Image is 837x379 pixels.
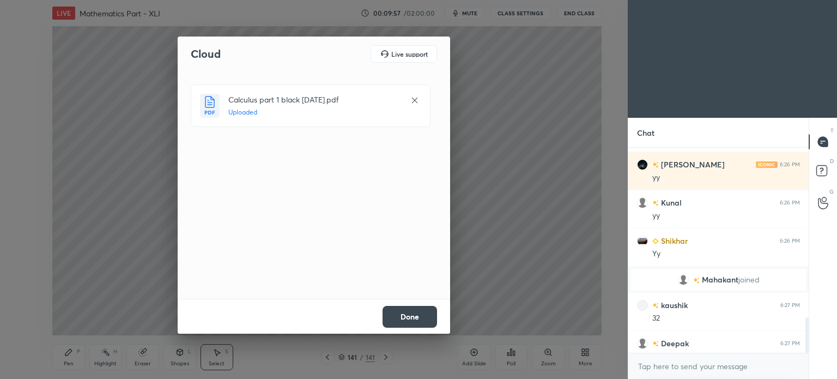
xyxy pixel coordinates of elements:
div: 6:27 PM [780,302,800,309]
div: 6:26 PM [780,200,800,206]
img: 2afbe86992a24f10a40145e2f5085d5f.jpg [637,236,648,246]
p: Chat [628,118,663,147]
h2: Cloud [191,47,221,61]
p: T [830,127,834,135]
h5: Uploaded [228,107,399,117]
img: no-rating-badge.077c3623.svg [652,303,659,309]
div: yy [652,210,800,221]
div: 6:27 PM [780,340,800,347]
div: 6:26 PM [780,161,800,168]
div: yy [652,172,800,183]
img: Learner_Badge_beginner_1_8b307cf2a0.svg [652,238,659,244]
button: Done [383,306,437,328]
h6: kaushik [659,299,688,311]
span: Mahakant [702,275,738,284]
h4: Calculus part 1 black [DATE].pdf [228,94,399,105]
h5: Live support [391,51,428,57]
img: no-rating-badge.077c3623.svg [693,278,700,284]
img: default.png [637,338,648,349]
h6: Shikhar [659,235,688,246]
img: no-rating-badge.077c3623.svg [652,341,659,347]
div: Yy [652,249,800,260]
div: 6:26 PM [780,238,800,244]
h6: Deepak [659,338,689,349]
h6: Kunal [659,197,682,208]
div: 32 [652,351,800,362]
div: 32 [652,313,800,324]
img: no-rating-badge.077c3623.svg [652,200,659,206]
img: 4b4f64940df140819ea589feeb28c84f.jpg [637,300,648,311]
img: iconic-light.a09c19a4.png [756,161,778,168]
p: D [830,157,834,165]
h6: [PERSON_NAME] [659,159,725,170]
span: joined [738,275,760,284]
img: default.png [678,274,689,285]
p: G [829,188,834,196]
div: grid [628,148,809,353]
img: default.png [637,197,648,208]
img: no-rating-badge.077c3623.svg [652,162,659,168]
img: 8363d705bac3451dbf455e7abe656dd7.jpg [637,159,648,170]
